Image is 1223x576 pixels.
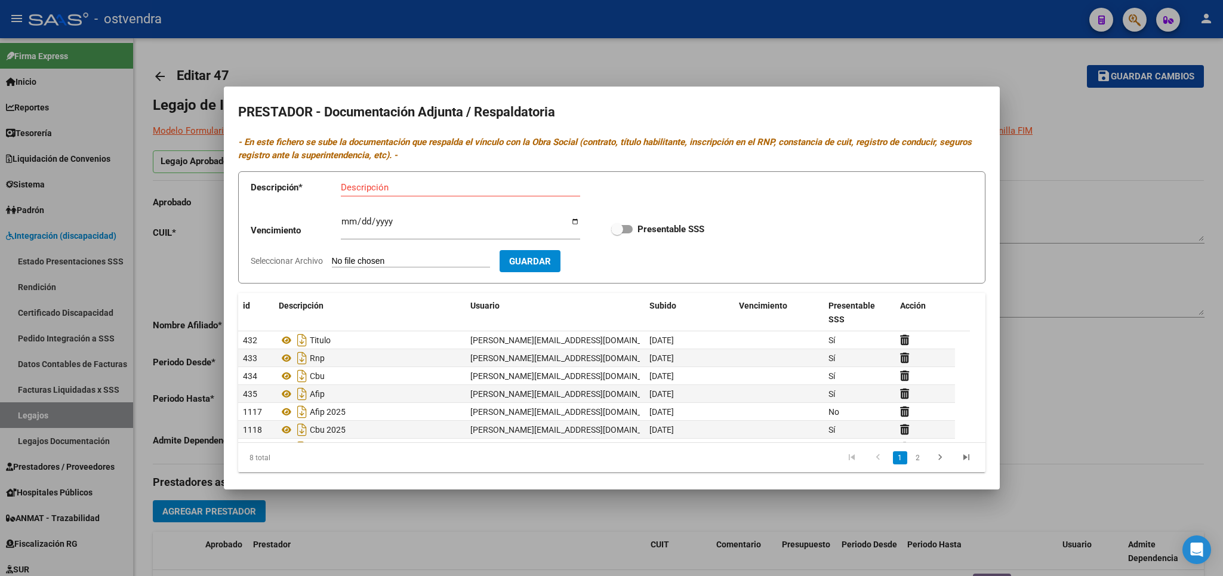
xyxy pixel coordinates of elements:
[649,371,674,381] span: [DATE]
[243,371,257,381] span: 434
[470,407,737,417] span: [PERSON_NAME][EMAIL_ADDRESS][DOMAIN_NAME] - [PERSON_NAME]
[500,250,560,272] button: Guardar
[470,335,737,345] span: [PERSON_NAME][EMAIL_ADDRESS][DOMAIN_NAME] - [PERSON_NAME]
[243,301,250,310] span: id
[828,407,839,417] span: No
[243,407,262,417] span: 1117
[294,331,310,350] i: Descargar documento
[955,451,978,464] a: go to last page
[294,402,310,421] i: Descargar documento
[895,293,955,332] datatable-header-cell: Acción
[279,301,324,310] span: Descripción
[310,353,325,363] span: Rnp
[310,371,325,381] span: Cbu
[470,301,500,310] span: Usuario
[310,335,331,345] span: Titulo
[243,425,262,435] span: 1118
[828,371,835,381] span: Sí
[243,335,257,345] span: 432
[649,353,674,363] span: [DATE]
[470,389,737,399] span: [PERSON_NAME][EMAIL_ADDRESS][DOMAIN_NAME] - [PERSON_NAME]
[310,425,346,435] span: Cbu 2025
[1182,535,1211,564] div: Open Intercom Messenger
[294,420,310,439] i: Descargar documento
[929,451,951,464] a: go to next page
[911,451,925,464] a: 2
[828,301,875,324] span: Presentable SSS
[294,384,310,403] i: Descargar documento
[509,256,551,267] span: Guardar
[274,293,466,332] datatable-header-cell: Descripción
[828,335,835,345] span: Sí
[649,301,676,310] span: Subido
[294,366,310,386] i: Descargar documento
[828,425,835,435] span: Sí
[251,181,341,195] p: Descripción
[649,335,674,345] span: [DATE]
[909,448,927,468] li: page 2
[649,425,674,435] span: [DATE]
[828,353,835,363] span: Sí
[645,293,734,332] datatable-header-cell: Subido
[867,451,889,464] a: go to previous page
[470,371,737,381] span: [PERSON_NAME][EMAIL_ADDRESS][DOMAIN_NAME] - [PERSON_NAME]
[824,293,895,332] datatable-header-cell: Presentable SSS
[470,425,737,435] span: [PERSON_NAME][EMAIL_ADDRESS][DOMAIN_NAME] - [PERSON_NAME]
[238,443,386,473] div: 8 total
[734,293,824,332] datatable-header-cell: Vencimiento
[238,293,274,332] datatable-header-cell: id
[238,101,985,124] h2: PRESTADOR - Documentación Adjunta / Respaldatoria
[243,353,257,363] span: 433
[251,256,323,266] span: Seleccionar Archivo
[893,451,907,464] a: 1
[243,389,257,399] span: 435
[294,349,310,368] i: Descargar documento
[828,389,835,399] span: Sí
[840,451,863,464] a: go to first page
[891,448,909,468] li: page 1
[310,389,325,399] span: Afip
[238,137,972,161] i: - En este fichero se sube la documentación que respalda el vínculo con la Obra Social (contrato, ...
[649,407,674,417] span: [DATE]
[739,301,787,310] span: Vencimiento
[470,353,737,363] span: [PERSON_NAME][EMAIL_ADDRESS][DOMAIN_NAME] - [PERSON_NAME]
[251,224,341,238] p: Vencimiento
[466,293,645,332] datatable-header-cell: Usuario
[637,224,704,235] strong: Presentable SSS
[900,301,926,310] span: Acción
[310,407,346,417] span: Afip 2025
[649,389,674,399] span: [DATE]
